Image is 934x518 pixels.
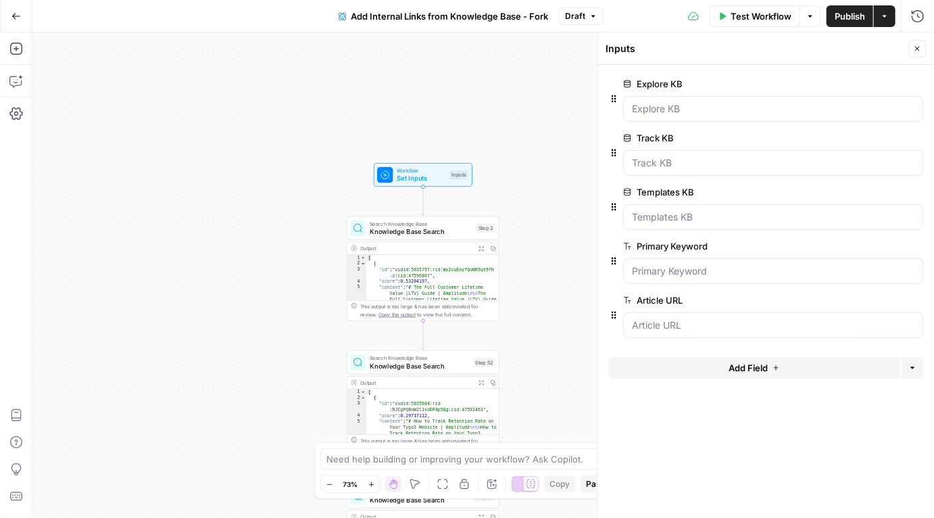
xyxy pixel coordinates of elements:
button: Test Workflow [710,5,800,27]
span: Workflow [397,166,445,174]
span: Knowledge Base Search [370,361,469,371]
span: Draft [565,10,585,22]
span: Paste [586,478,608,490]
div: Step 52 [473,358,495,367]
input: Track KB [632,156,914,170]
div: WorkflowSet InputsInputs [347,163,499,187]
input: Explore KB [632,102,914,116]
g: Edge from step_2 to step_52 [422,321,424,350]
div: 2 [347,261,366,267]
span: Add Field [729,361,768,375]
label: Primary Keyword [623,239,847,253]
button: Publish [827,5,873,27]
div: This output is too large & has been abbreviated for review. to view the full content. [360,303,495,319]
div: Step 2 [476,224,495,233]
div: Output [360,379,472,387]
div: Inputs [449,170,468,179]
span: Knowledge Base Search [370,227,472,237]
div: Search Knowledge BaseKnowledge Base SearchStep 2Output[ { "id":"vsdid:5035797:rid:Wo2cuEnyfQoNR9q... [347,216,499,321]
input: Article URL [632,319,914,332]
div: Search Knowledge BaseKnowledge Base SearchStep 52Output[ { "id":"vsdid:5035604:rid :RJCgPQBnW2l1s... [347,350,499,455]
span: Toggle code folding, rows 2 through 6 [360,261,366,267]
span: Copy [549,478,570,490]
span: Test Workflow [731,9,791,23]
label: Article URL [623,293,847,307]
span: Knowledge Base Search [370,495,470,505]
div: Step 51 [474,492,495,501]
div: Output [360,245,472,253]
div: 1 [347,389,366,395]
div: 1 [347,255,366,261]
input: Primary Keyword [632,264,914,278]
span: Publish [835,9,865,23]
span: Search Knowledge Base [370,354,469,362]
span: Toggle code folding, rows 1 through 7 [360,389,366,395]
span: Toggle code folding, rows 1 through 7 [360,255,366,261]
div: 2 [347,395,366,401]
label: Templates KB [623,185,847,199]
div: 4 [347,279,366,285]
span: Copy the output [378,312,416,318]
div: This output is too large & has been abbreviated for review. to view the full content. [360,437,495,452]
span: Add Internal Links from Knowledge Base - Fork [351,9,548,23]
div: 3 [347,266,366,279]
g: Edge from start to step_2 [422,187,424,216]
span: Toggle code folding, rows 2 through 6 [360,395,366,401]
label: Explore KB [623,77,847,91]
div: 4 [347,413,366,419]
div: Inputs [606,42,904,55]
span: Search Knowledge Base [370,220,472,228]
button: Add Internal Links from Knowledge Base - Fork [330,5,556,27]
button: Paste [581,475,614,493]
span: Set Inputs [397,173,445,183]
label: Track KB [623,131,847,145]
button: Copy [544,475,575,493]
button: Add Field [608,357,900,379]
div: 3 [347,401,366,413]
input: Templates KB [632,210,914,224]
span: 73% [343,479,358,490]
button: Draft [559,7,604,25]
